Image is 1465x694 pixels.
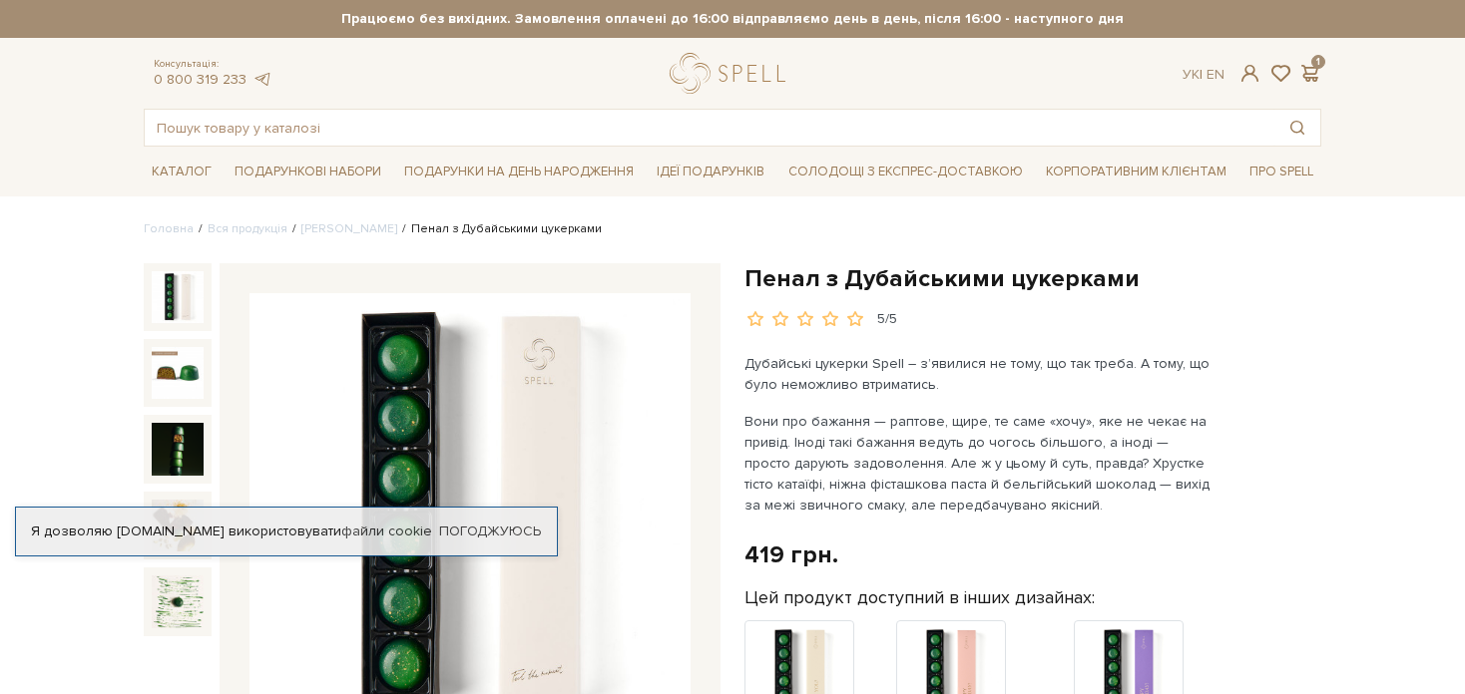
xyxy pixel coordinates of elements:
[744,539,838,570] div: 419 грн.
[145,110,1274,146] input: Пошук товару у каталозі
[152,423,204,475] img: Пенал з Дубайськими цукерками
[1274,110,1320,146] button: Пошук товару у каталозі
[1183,66,1224,84] div: Ук
[152,575,204,627] img: Пенал з Дубайськими цукерками
[152,500,204,551] img: Пенал з Дубайськими цукерками
[154,71,246,88] a: 0 800 319 233
[1038,157,1234,187] a: Корпоративним клієнтам
[744,353,1213,395] p: Дубайські цукерки Spell – з’явилися не тому, що так треба. А тому, що було неможливо втриматись.
[744,411,1213,516] p: Вони про бажання — раптове, щире, те саме «хочу», яке не чекає на привід. Іноді такі бажання веду...
[154,58,271,71] span: Консультація:
[780,155,1031,188] a: Солодощі з експрес-доставкою
[152,347,204,399] img: Пенал з Дубайськими цукерками
[744,586,1095,609] label: Цей продукт доступний в інших дизайнах:
[341,522,432,539] a: файли cookie
[649,157,772,187] a: Ідеї подарунків
[1241,157,1321,187] a: Про Spell
[144,157,220,187] a: Каталог
[670,53,794,94] a: logo
[227,157,389,187] a: Подарункові набори
[439,522,541,540] a: Погоджуюсь
[152,271,204,323] img: Пенал з Дубайськими цукерками
[16,522,557,540] div: Я дозволяю [DOMAIN_NAME] використовувати
[1200,66,1203,83] span: |
[208,221,287,236] a: Вся продукція
[251,71,271,88] a: telegram
[396,157,642,187] a: Подарунки на День народження
[397,220,602,238] li: Пенал з Дубайськими цукерками
[301,221,397,236] a: [PERSON_NAME]
[1207,66,1224,83] a: En
[877,310,897,329] div: 5/5
[144,10,1321,28] strong: Працюємо без вихідних. Замовлення оплачені до 16:00 відправляємо день в день, після 16:00 - насту...
[744,263,1321,294] h1: Пенал з Дубайськими цукерками
[144,221,194,236] a: Головна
